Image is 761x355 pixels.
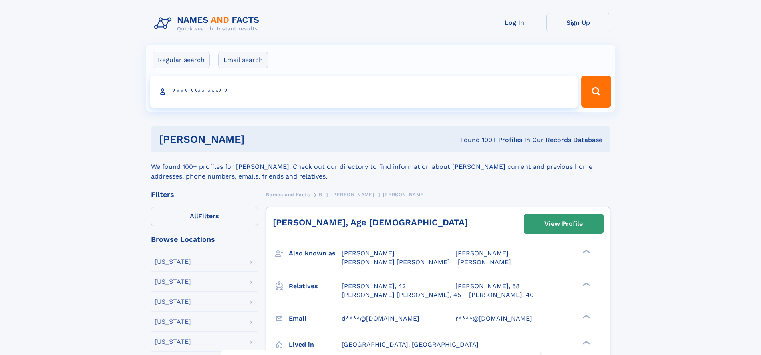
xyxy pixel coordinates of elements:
span: [GEOGRAPHIC_DATA], [GEOGRAPHIC_DATA] [342,341,479,348]
div: Browse Locations [151,236,258,243]
button: Search Button [581,76,611,108]
span: B [319,192,322,197]
span: [PERSON_NAME] [342,249,395,257]
div: Found 100+ Profiles In Our Records Database [352,136,602,144]
span: [PERSON_NAME] [458,258,511,266]
div: View Profile [544,215,583,233]
span: [PERSON_NAME] [383,192,426,197]
label: Filters [151,207,258,226]
a: [PERSON_NAME], 40 [469,291,534,299]
span: [PERSON_NAME] [455,249,509,257]
div: We found 100+ profiles for [PERSON_NAME]. Check out our directory to find information about [PERS... [151,152,610,181]
a: B [319,189,322,199]
a: [PERSON_NAME], 42 [342,282,406,291]
div: [US_STATE] [155,279,191,285]
span: [PERSON_NAME] [PERSON_NAME] [342,258,450,266]
h3: Also known as [289,247,342,260]
a: Names and Facts [266,189,310,199]
a: [PERSON_NAME] [PERSON_NAME], 45 [342,291,461,299]
input: search input [150,76,578,108]
a: [PERSON_NAME] [331,189,374,199]
div: [US_STATE] [155,339,191,345]
div: ❯ [581,281,590,287]
a: Log In [483,13,546,32]
div: ❯ [581,249,590,254]
img: Logo Names and Facts [151,13,266,34]
a: Sign Up [546,13,610,32]
label: Email search [218,52,268,68]
div: [US_STATE] [155,299,191,305]
h3: Lived in [289,338,342,351]
div: ❯ [581,340,590,345]
label: Regular search [153,52,210,68]
h1: [PERSON_NAME] [159,134,353,144]
div: [US_STATE] [155,319,191,325]
h3: Relatives [289,279,342,293]
a: [PERSON_NAME], 58 [455,282,520,291]
a: View Profile [524,214,603,233]
h3: Email [289,312,342,325]
div: Filters [151,191,258,198]
span: [PERSON_NAME] [331,192,374,197]
div: [US_STATE] [155,259,191,265]
div: ❯ [581,314,590,319]
span: All [190,212,198,220]
a: [PERSON_NAME], Age [DEMOGRAPHIC_DATA] [273,217,468,227]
